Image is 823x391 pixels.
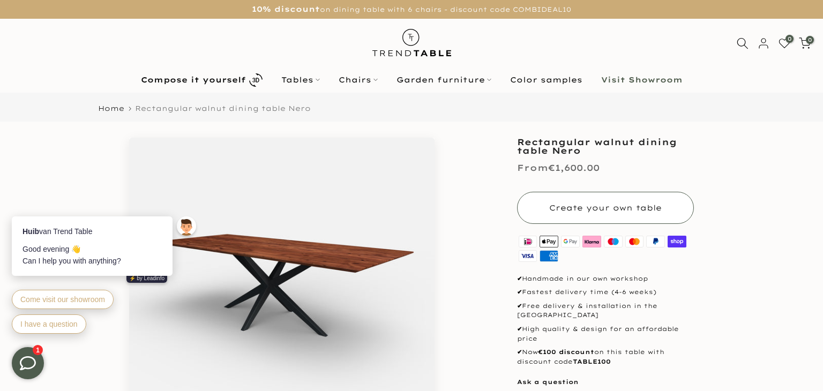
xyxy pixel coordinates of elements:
[1,336,55,390] iframe: toggle frame
[252,4,320,14] font: 10% discount
[517,192,694,224] button: Create your own table
[98,104,124,112] font: Home
[602,235,624,249] img: maestro
[779,37,790,49] a: 0
[548,162,600,173] font: €1,600.00
[799,37,811,49] a: 0
[517,249,538,264] img: Visa
[517,162,548,173] font: From
[517,235,538,249] img: ideal
[387,73,500,86] a: Garden furniture
[522,348,538,356] font: Now
[538,249,560,264] img: American Express
[517,348,664,365] font: on this table with discount code
[131,71,272,89] a: Compose it yourself
[517,348,522,356] font: ✔
[517,275,522,282] font: ✔
[645,235,667,249] img: PayPal
[788,35,791,42] font: 0
[592,73,692,86] a: Visit Showroom
[517,325,679,342] font: High quality & design for an affordable price
[135,104,311,112] font: Rectangular walnut dining table Nero
[500,73,592,86] a: Color samples
[522,288,656,296] font: Fastest delivery time (4-6 weeks)
[517,325,522,333] font: ✔
[538,235,560,249] img: Apple Pay
[560,235,581,249] img: Google Pay
[510,75,582,85] font: Color samples
[517,302,522,310] font: ✔
[1,165,210,347] iframe: bot iframe
[667,235,688,249] img: Shopify Pay
[365,19,459,66] img: trend table
[522,275,648,282] font: Handmade in our own workshop
[517,378,579,386] a: Ask a question
[141,75,246,85] font: Compose it yourself
[329,73,387,86] a: Chairs
[517,137,677,156] font: Rectangular walnut dining table Nero
[272,73,329,86] a: Tables
[573,358,611,365] font: TABLE100
[320,5,571,13] font: on dining table with 6 chairs - discount code COMBIDEAL10
[538,348,594,356] font: €100 discount
[601,75,683,85] font: Visit Showroom
[98,105,124,112] a: Home
[581,235,602,249] img: Klarna
[624,235,645,249] img: master
[517,288,522,296] font: ✔
[517,302,657,319] font: Free delivery & installation in the [GEOGRAPHIC_DATA]
[549,203,662,213] font: Create your own table
[808,36,812,43] font: 0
